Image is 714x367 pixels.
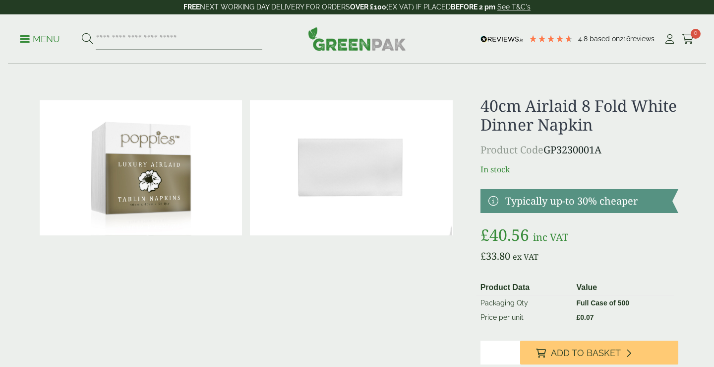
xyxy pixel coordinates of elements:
[682,32,694,47] a: 0
[520,341,678,365] button: Add to Basket
[513,251,538,262] span: ex VAT
[480,224,529,245] bdi: 40.56
[20,33,60,45] p: Menu
[480,249,486,263] span: £
[663,34,676,44] i: My Account
[308,27,406,51] img: GreenPak Supplies
[183,3,200,11] strong: FREE
[476,280,573,296] th: Product Data
[630,35,654,43] span: reviews
[578,35,590,43] span: 4.8
[551,348,621,359] span: Add to Basket
[572,280,674,296] th: Value
[476,295,573,310] td: Packaging Qty
[480,163,678,175] p: In stock
[20,33,60,43] a: Menu
[350,3,386,11] strong: OVER £100
[533,230,568,244] span: inc VAT
[576,313,594,321] bdi: 0.07
[620,35,630,43] span: 216
[576,313,580,321] span: £
[497,3,531,11] a: See T&C's
[576,299,629,307] strong: Full Case of 500
[480,224,489,245] span: £
[590,35,620,43] span: Based on
[480,249,510,263] bdi: 33.80
[691,29,701,39] span: 0
[40,100,242,235] img: 4048WH 40cm 8 Fold Tablin White Pack
[476,310,573,325] td: Price per unit
[250,100,452,235] img: 40cm White Airlaid 8 Fold Dinner Napkin Full Case 0
[451,3,495,11] strong: BEFORE 2 pm
[480,143,543,156] span: Product Code
[480,96,678,135] h1: 40cm Airlaid 8 Fold White Dinner Napkin
[480,36,524,43] img: REVIEWS.io
[682,34,694,44] i: Cart
[529,34,573,43] div: 4.79 Stars
[480,143,678,157] p: GP3230001A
